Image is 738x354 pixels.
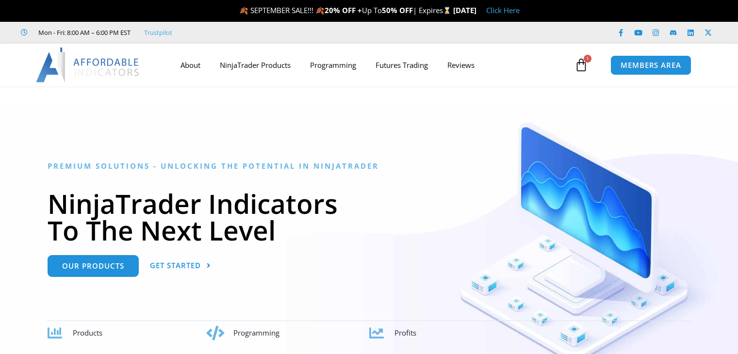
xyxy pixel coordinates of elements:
strong: 20% OFF + [325,5,362,15]
a: About [171,54,210,76]
img: ⌛ [443,7,451,14]
a: NinjaTrader Products [210,54,300,76]
span: Mon - Fri: 8:00 AM – 6:00 PM EST [36,27,131,38]
nav: Menu [171,54,572,76]
span: Profits [394,328,416,338]
span: Get Started [150,262,201,269]
a: Programming [300,54,366,76]
img: LogoAI | Affordable Indicators – NinjaTrader [36,48,140,82]
h1: NinjaTrader Indicators To The Next Level [48,190,690,243]
span: MEMBERS AREA [621,62,681,69]
span: Products [73,328,102,338]
a: Our Products [48,255,139,277]
a: 1 [560,51,603,79]
a: Get Started [150,255,211,277]
strong: [DATE] [453,5,476,15]
h6: Premium Solutions - Unlocking the Potential in NinjaTrader [48,161,690,171]
a: Futures Trading [366,54,438,76]
span: Programming [233,328,279,338]
a: Trustpilot [144,27,172,38]
a: Click Here [486,5,520,15]
span: 1 [584,55,591,63]
a: MEMBERS AREA [610,55,691,75]
a: Reviews [438,54,484,76]
span: Our Products [62,262,124,270]
span: 🍂 SEPTEMBER SALE!!! 🍂 Up To | Expires [239,5,453,15]
strong: 50% OFF [382,5,413,15]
